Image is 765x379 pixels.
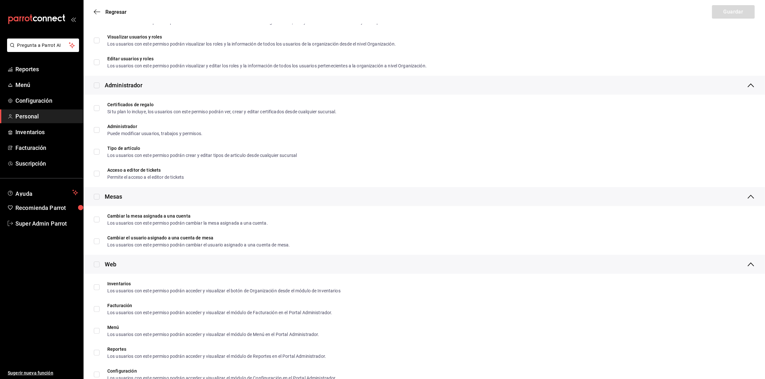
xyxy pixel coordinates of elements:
div: Los usuarios con este permiso podrán acceder y visualizar el módulo de Facturación en el Portal A... [107,310,332,315]
div: Los usuarios con este permiso podrán acceder al Portal Administrador a nivel Organización, incluy... [107,20,394,24]
div: Cambiar el usuario asignado a una cuenta de mesa [107,236,290,240]
div: Inventarios [107,281,341,286]
div: Administrador [107,124,202,129]
div: Menú [107,325,319,330]
div: Mesas [105,192,122,201]
div: Configuración [107,369,337,373]
div: Los usuarios con este permiso podrán visualizar los roles y la información de todos los usuarios ... [107,42,396,46]
div: Los usuarios con este permiso podrán crear y editar tipos de articulo desde cualquier sucursal [107,153,297,158]
div: Los usuarios con este permiso podrán visualizar y editar los roles y la información de todos los ... [107,64,427,68]
div: Reportes [107,347,326,351]
span: Suscripción [15,159,78,168]
span: Facturación [15,143,78,152]
span: Super Admin Parrot [15,219,78,228]
a: Pregunta a Parrot AI [4,47,79,53]
div: Certificados de regalo [107,102,337,107]
span: Reportes [15,65,78,73]
span: Recomienda Parrot [15,203,78,212]
span: Sugerir nueva función [8,370,78,376]
div: Los usuarios con este permiso podrán cambiar la mesa asignada a una cuenta. [107,221,268,225]
div: Cambiar la mesa asignada a una cuenta [107,214,268,218]
div: Puede modificar usuarios, trabajos y permisos. [107,131,202,136]
div: Facturación [107,303,332,308]
div: Permite el acceso a el editor de tickets [107,175,184,179]
div: Administrador [105,81,142,90]
button: Pregunta a Parrot AI [7,39,79,52]
span: Personal [15,112,78,121]
div: Web [105,260,116,269]
div: Si tu plan lo incluye, los usuarios con este permiso podrán ver, crear y editar certificados desd... [107,109,337,114]
span: Ayuda [15,189,70,196]
span: Configuración [15,96,78,105]
div: Los usuarios con este permiso podrán acceder y visualizar el módulo de Reportes en el Portal Admi... [107,354,326,358]
span: Inventarios [15,128,78,136]
div: Los usuarios con este permiso podrán cambiar el usuario asignado a una cuenta de mesa. [107,243,290,247]
div: Acceso a editor de tickets [107,168,184,172]
div: Visualizar usuarios y roles [107,35,396,39]
span: Regresar [105,9,127,15]
div: Tipo de artículo [107,146,297,151]
span: Pregunta a Parrot AI [17,42,69,49]
div: Los usuarios con este permiso podrán acceder y visualizar el módulo de Menú en el Portal Administ... [107,332,319,337]
button: Regresar [94,9,127,15]
div: Los usuarios con este permiso podrán acceder y visualizar el botón de Organización desde el módul... [107,289,341,293]
span: Menú [15,81,78,89]
div: Editar usuarios y roles [107,56,427,61]
button: open_drawer_menu [71,17,76,22]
